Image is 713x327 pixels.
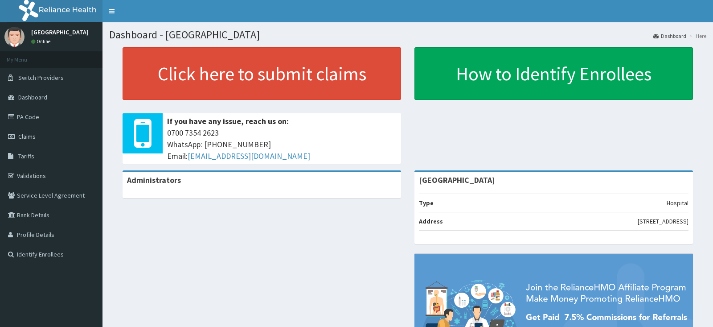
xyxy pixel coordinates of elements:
a: How to Identify Enrollees [414,47,693,100]
strong: [GEOGRAPHIC_DATA] [419,175,495,185]
p: [GEOGRAPHIC_DATA] [31,29,89,35]
span: Switch Providers [18,74,64,82]
b: Address [419,217,443,225]
b: Administrators [127,175,181,185]
span: 0700 7354 2623 WhatsApp: [PHONE_NUMBER] Email: [167,127,397,161]
span: Tariffs [18,152,34,160]
a: [EMAIL_ADDRESS][DOMAIN_NAME] [188,151,310,161]
a: Dashboard [653,32,686,40]
p: Hospital [667,199,688,207]
a: Click here to submit claims [123,47,401,100]
a: Online [31,38,53,45]
p: [STREET_ADDRESS] [638,217,688,226]
b: If you have any issue, reach us on: [167,116,289,126]
span: Claims [18,132,36,141]
b: Type [419,199,434,207]
span: Dashboard [18,93,47,101]
img: User Image [4,27,25,47]
h1: Dashboard - [GEOGRAPHIC_DATA] [109,29,706,41]
li: Here [687,32,706,40]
